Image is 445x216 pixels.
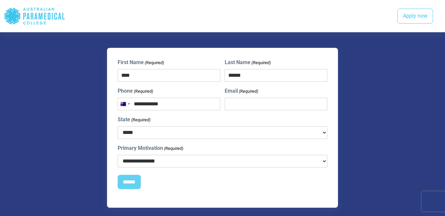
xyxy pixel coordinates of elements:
[131,117,150,123] span: (Required)
[251,59,271,66] span: (Required)
[238,88,258,95] span: (Required)
[118,98,132,110] button: Selected country
[118,144,183,152] label: Primary Motivation
[225,58,271,66] label: Last Name
[4,5,65,27] div: Australian Paramedical College
[144,59,164,66] span: (Required)
[163,145,183,152] span: (Required)
[397,9,433,24] a: Apply now
[118,116,150,124] label: State
[118,58,164,66] label: First Name
[225,87,258,95] label: Email
[118,87,153,95] label: Phone
[133,88,153,95] span: (Required)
